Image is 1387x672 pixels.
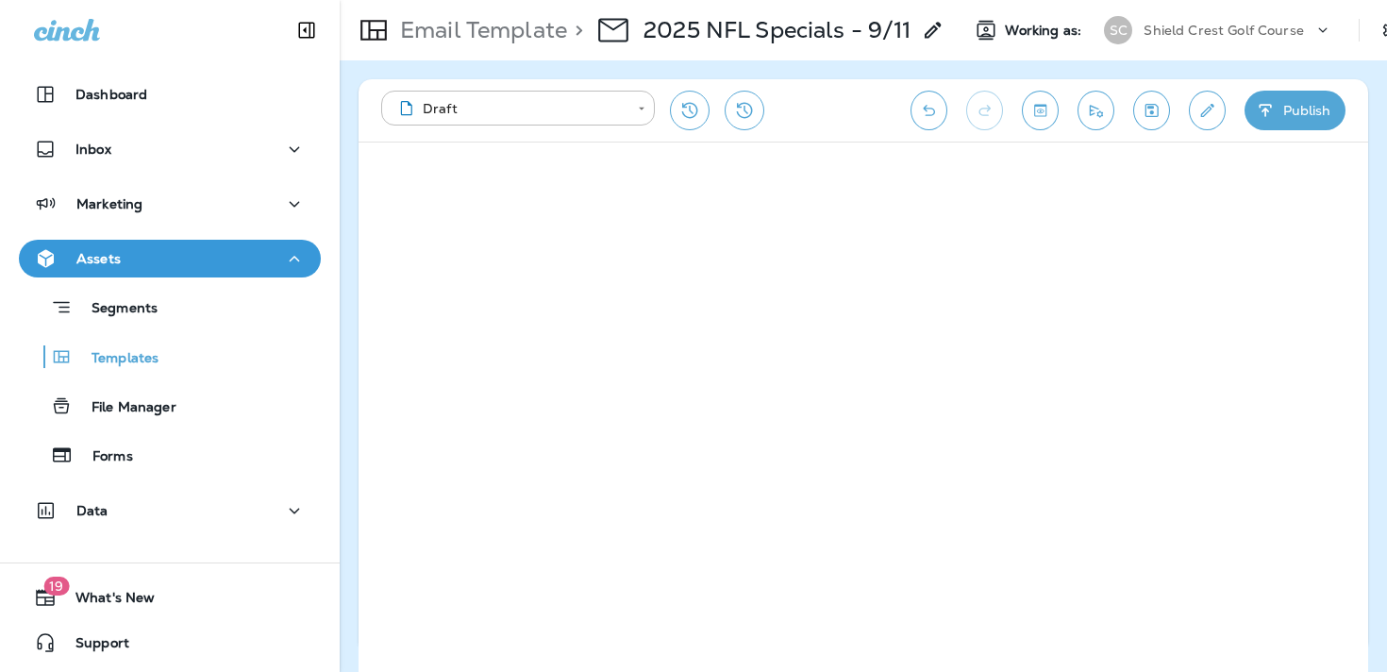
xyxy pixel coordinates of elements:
span: Working as: [1005,23,1085,39]
p: Email Template [393,16,567,44]
div: SC [1104,16,1132,44]
button: Edit details [1189,91,1226,130]
button: Support [19,624,321,662]
p: Inbox [75,142,111,157]
p: > [567,16,583,44]
div: Draft [394,99,625,118]
button: Collapse Sidebar [280,11,333,49]
p: Assets [76,251,121,266]
p: File Manager [73,399,176,417]
button: Restore from previous version [670,91,710,130]
button: Save [1133,91,1170,130]
p: Marketing [76,196,142,211]
button: View Changelog [725,91,764,130]
button: File Manager [19,386,321,426]
button: Forms [19,435,321,475]
button: Marketing [19,185,321,223]
button: Send test email [1078,91,1114,130]
p: Data [76,503,109,518]
button: Undo [911,91,947,130]
button: Dashboard [19,76,321,113]
span: Support [57,635,129,658]
button: Publish [1245,91,1345,130]
span: What's New [57,590,155,613]
button: Assets [19,240,321,277]
button: 19What's New [19,579,321,616]
span: 19 [43,577,69,596]
button: Segments [19,287,321,328]
button: Templates [19,337,321,377]
button: Inbox [19,130,321,168]
p: Forms [74,448,133,466]
p: 2025 NFL Specials - 9/11 [643,16,911,44]
button: Data [19,492,321,529]
p: Dashboard [75,87,147,102]
p: Segments [73,300,158,319]
button: Toggle preview [1022,91,1059,130]
p: Shield Crest Golf Course [1144,23,1303,38]
p: Templates [73,350,159,368]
